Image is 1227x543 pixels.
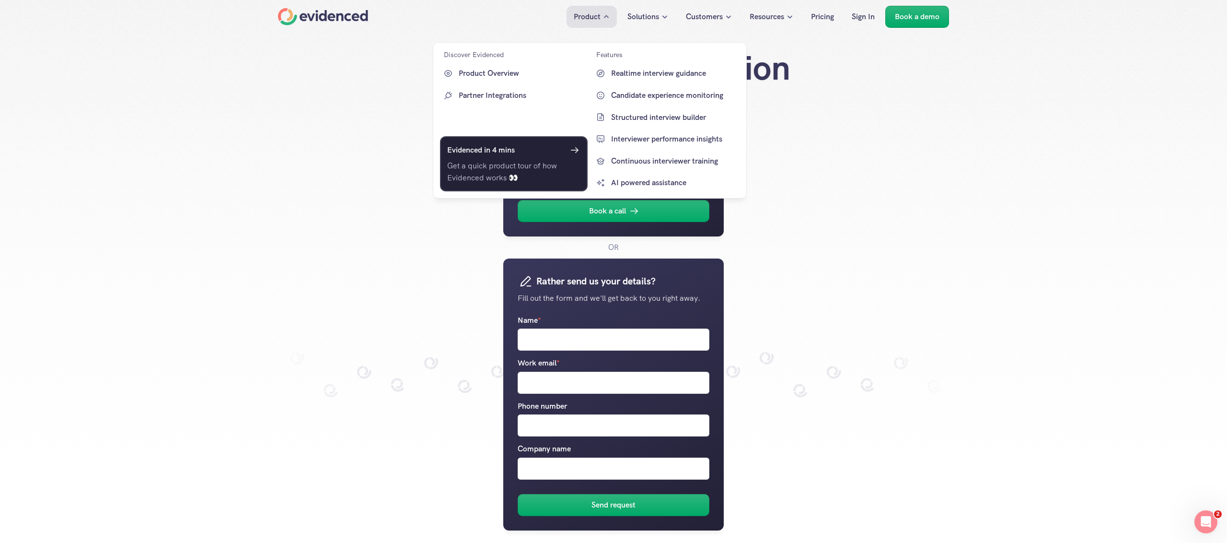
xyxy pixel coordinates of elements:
p: Discover Evidenced [444,49,504,60]
p: Pricing [811,11,834,23]
p: OR [608,241,619,254]
p: Customers [686,11,723,23]
button: Send request [518,494,709,516]
p: Sign In [852,11,875,23]
a: Partner Integrations [440,87,588,104]
h6: Send request [591,499,636,511]
p: Product [574,11,601,23]
a: Book a call [518,200,709,222]
p: Name [518,314,541,326]
input: Company name [518,458,709,480]
p: Book a demo [895,11,939,23]
a: Realtime interview guidance [592,65,740,82]
h6: Evidenced in 4 mins [447,144,515,156]
a: Interviewer performance insights [592,130,740,148]
p: Company name [518,443,571,455]
a: Sign In [845,6,882,28]
input: Phone number [518,414,709,437]
p: Phone number [518,400,567,413]
p: Features [596,49,623,60]
p: Get a quick product tour of how Evidenced works 👀 [447,160,580,184]
p: Continuous interviewer training [611,155,738,167]
a: Home [278,8,368,25]
p: Product Overview [459,67,585,80]
p: Work email [518,357,560,369]
a: Pricing [804,6,841,28]
p: Realtime interview guidance [611,67,738,80]
p: Solutions [627,11,659,23]
a: Product Overview [440,65,588,82]
iframe: Intercom live chat [1194,510,1217,533]
input: Work email* [518,372,709,394]
span: 2 [1214,510,1222,518]
a: AI powered assistance [592,174,740,191]
h1: See Evidenced in action [422,48,805,88]
a: Continuous interviewer training [592,153,740,170]
p: Candidate experience monitoring [611,89,738,102]
a: Candidate experience monitoring [592,87,740,104]
p: Partner Integrations [459,89,585,102]
a: Evidenced in 4 minsGet a quick product tour of how Evidenced works 👀 [440,136,588,191]
p: Book a call [589,205,626,217]
p: Fill out the form and we'll get back to you right away. [518,292,709,305]
a: Structured interview builder [592,108,740,126]
p: Structured interview builder [611,111,738,123]
input: Name* [518,329,709,351]
p: Interviewer performance insights [611,133,738,145]
p: AI powered assistance [611,177,738,189]
a: Book a demo [885,6,949,28]
p: Resources [750,11,784,23]
h5: Rather send us your details? [536,273,709,289]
